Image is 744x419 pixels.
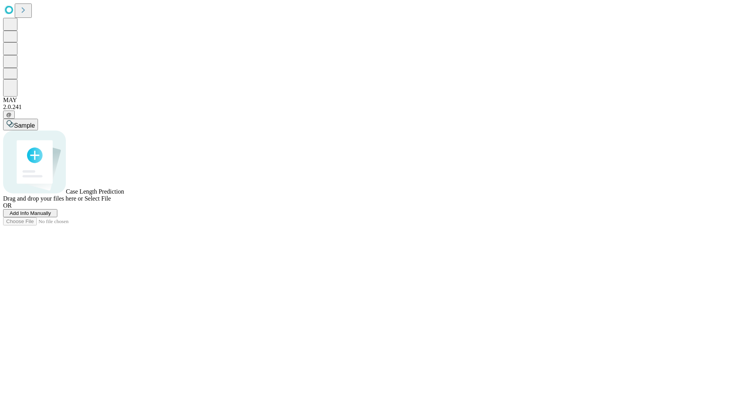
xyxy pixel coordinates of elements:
button: Add Info Manually [3,209,57,217]
span: Select File [84,195,111,202]
div: MAY [3,97,741,104]
span: Drag and drop your files here or [3,195,83,202]
span: Sample [14,122,35,129]
span: Case Length Prediction [66,188,124,195]
span: OR [3,202,12,209]
span: @ [6,112,12,118]
button: @ [3,111,15,119]
button: Sample [3,119,38,130]
span: Add Info Manually [10,210,51,216]
div: 2.0.241 [3,104,741,111]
